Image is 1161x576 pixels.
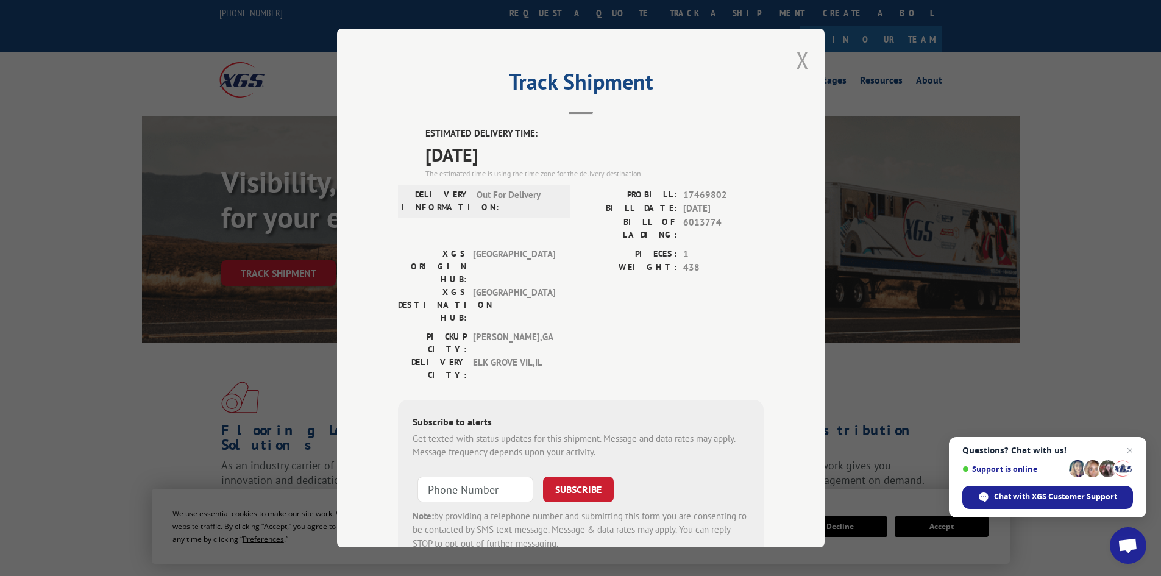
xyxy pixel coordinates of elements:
[473,330,555,356] span: [PERSON_NAME] , GA
[581,247,677,261] label: PIECES:
[473,247,555,286] span: [GEOGRAPHIC_DATA]
[962,446,1133,455] span: Questions? Chat with us!
[581,261,677,275] label: WEIGHT:
[413,510,749,551] div: by providing a telephone number and submitting this form you are consenting to be contacted by SM...
[683,216,764,241] span: 6013774
[683,261,764,275] span: 438
[1123,443,1137,458] span: Close chat
[543,477,614,502] button: SUBSCRIBE
[413,414,749,432] div: Subscribe to alerts
[398,247,467,286] label: XGS ORIGIN HUB:
[477,188,559,214] span: Out For Delivery
[994,491,1117,502] span: Chat with XGS Customer Support
[398,356,467,382] label: DELIVERY CITY:
[398,330,467,356] label: PICKUP CITY:
[402,188,470,214] label: DELIVERY INFORMATION:
[398,286,467,324] label: XGS DESTINATION HUB:
[425,141,764,168] span: [DATE]
[581,216,677,241] label: BILL OF LADING:
[398,73,764,96] h2: Track Shipment
[1110,527,1146,564] div: Open chat
[417,477,533,502] input: Phone Number
[473,286,555,324] span: [GEOGRAPHIC_DATA]
[413,510,434,522] strong: Note:
[581,202,677,216] label: BILL DATE:
[796,44,809,76] button: Close modal
[683,247,764,261] span: 1
[683,188,764,202] span: 17469802
[962,464,1065,474] span: Support is online
[413,432,749,460] div: Get texted with status updates for this shipment. Message and data rates may apply. Message frequ...
[962,486,1133,509] div: Chat with XGS Customer Support
[425,168,764,179] div: The estimated time is using the time zone for the delivery destination.
[581,188,677,202] label: PROBILL:
[425,127,764,141] label: ESTIMATED DELIVERY TIME:
[473,356,555,382] span: ELK GROVE VIL , IL
[683,202,764,216] span: [DATE]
